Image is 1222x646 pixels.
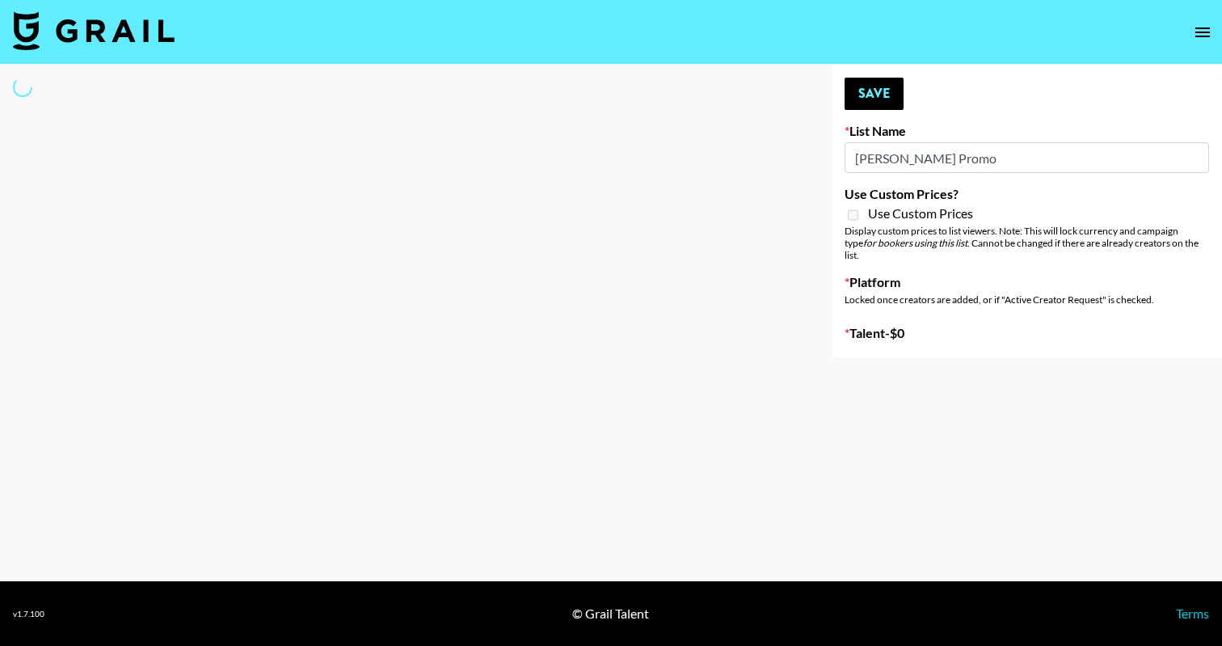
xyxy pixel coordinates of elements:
label: Use Custom Prices? [845,186,1209,202]
label: Talent - $ 0 [845,325,1209,341]
div: © Grail Talent [572,606,649,622]
button: Save [845,78,904,110]
a: Terms [1176,606,1209,621]
span: Use Custom Prices [868,205,973,222]
div: Display custom prices to list viewers. Note: This will lock currency and campaign type . Cannot b... [845,225,1209,261]
label: List Name [845,123,1209,139]
button: open drawer [1186,16,1219,49]
div: v 1.7.100 [13,609,44,619]
img: Grail Talent [13,11,175,50]
label: Platform [845,274,1209,290]
div: Locked once creators are added, or if "Active Creator Request" is checked. [845,293,1209,306]
em: for bookers using this list [863,237,967,249]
